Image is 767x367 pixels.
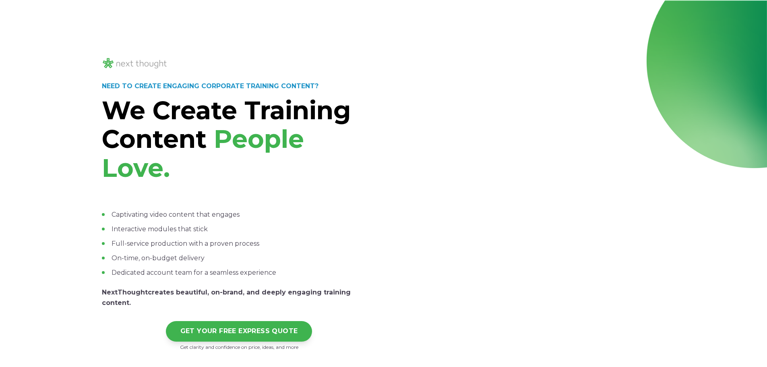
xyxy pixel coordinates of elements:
[112,225,208,233] span: Interactive modules that stick
[102,124,304,183] span: People Love.
[112,211,240,218] span: Captivating video content that engages
[102,82,318,90] strong: NEED TO CREATE ENGAGING CORPORATE TRAINING CONTENT?
[102,57,168,70] img: NT_Logo_LightMode
[102,95,351,154] span: We Create Training Content
[407,49,649,185] iframe: NextThought Reel
[112,240,259,247] span: Full-service production with a proven process
[102,288,148,296] strong: NextThought
[180,344,298,350] span: Get clarity and confidence on price, ideas, and more
[166,321,312,342] a: GET YOUR FREE EXPRESS QUOTE
[102,288,351,307] span: creates beautiful, on-brand, and deeply engaging training content.
[112,269,276,276] span: Dedicated account team for a seamless experience
[112,254,205,262] span: On-time, on-budget delivery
